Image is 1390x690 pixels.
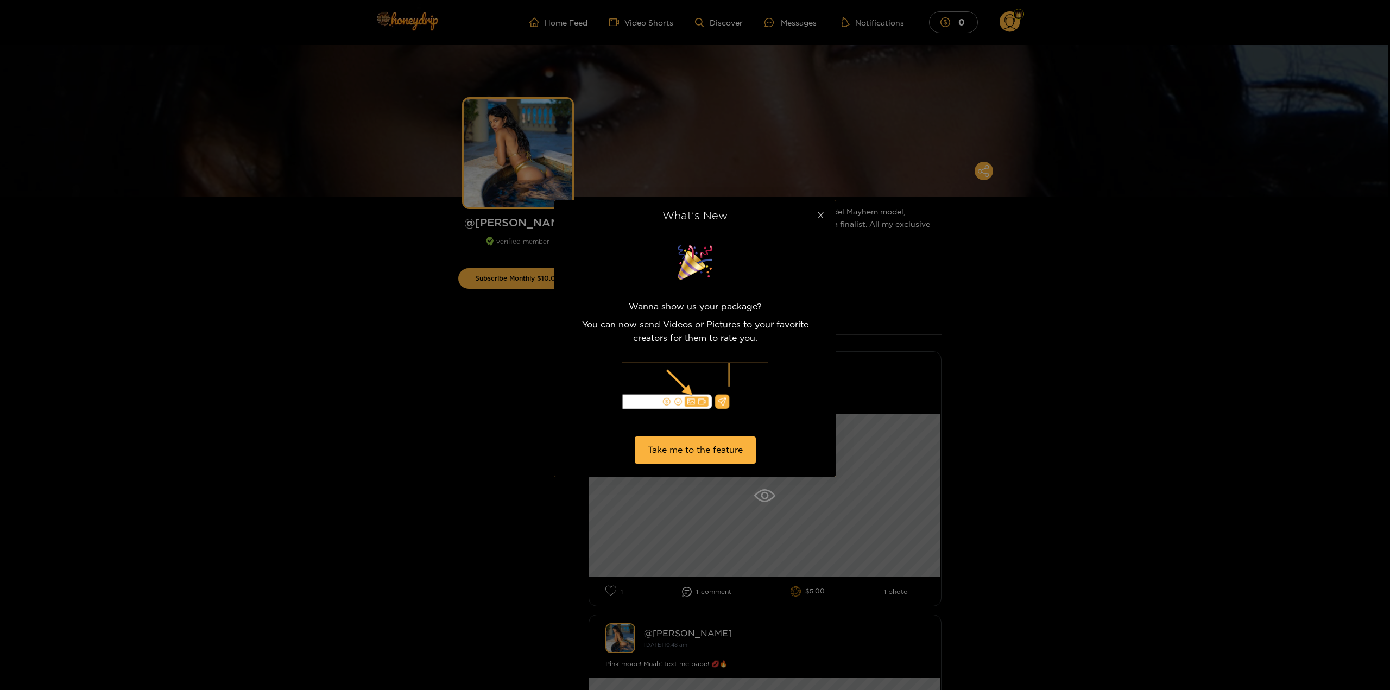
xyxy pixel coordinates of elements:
img: surprise image [668,243,722,282]
p: Wanna show us your package? [567,300,823,313]
button: Take me to the feature [635,436,756,463]
p: You can now send Videos or Pictures to your favorite creators for them to rate you. [567,318,823,345]
button: Close [805,200,836,231]
img: illustration [622,362,768,419]
div: What's New [567,209,823,221]
span: close [817,211,825,219]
